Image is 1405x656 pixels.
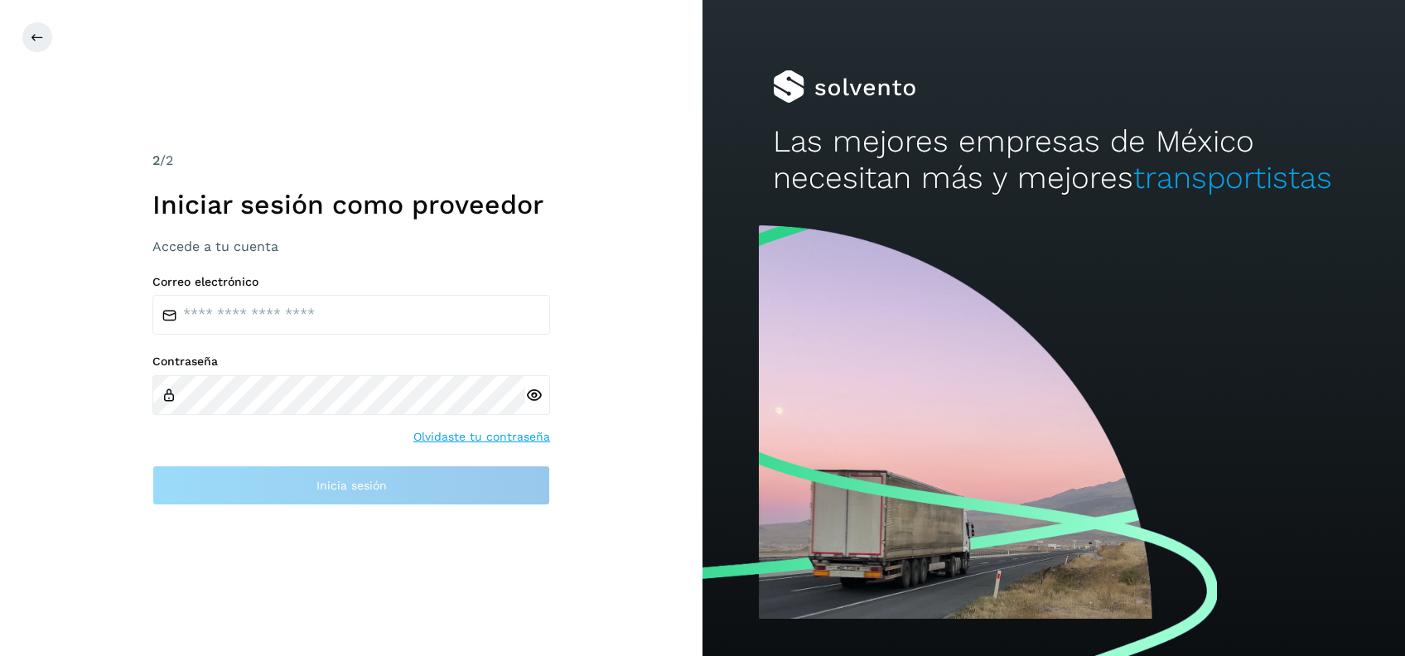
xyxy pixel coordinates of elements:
[152,275,550,289] label: Correo electrónico
[152,189,550,220] h1: Iniciar sesión como proveedor
[152,465,550,505] button: Inicia sesión
[152,152,160,168] span: 2
[152,239,550,254] h3: Accede a tu cuenta
[316,480,387,491] span: Inicia sesión
[152,355,550,369] label: Contraseña
[152,151,550,171] div: /2
[413,428,550,446] a: Olvidaste tu contraseña
[1133,160,1332,195] span: transportistas
[773,123,1335,197] h2: Las mejores empresas de México necesitan más y mejores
